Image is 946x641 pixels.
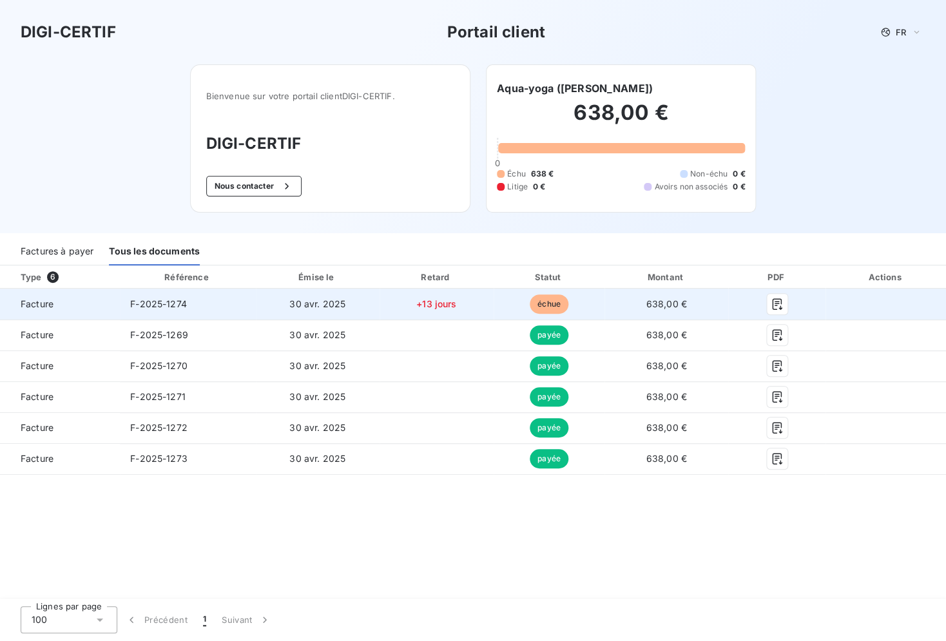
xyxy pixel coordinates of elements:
[530,387,568,407] span: payée
[289,453,345,464] span: 30 avr. 2025
[130,453,188,464] span: F-2025-1273
[10,452,110,465] span: Facture
[530,356,568,376] span: payée
[533,181,545,193] span: 0 €
[206,132,454,155] h3: DIGI-CERTIF
[109,238,200,265] div: Tous les documents
[530,325,568,345] span: payée
[382,271,491,283] div: Retard
[507,168,526,180] span: Échu
[654,181,728,193] span: Avoirs non associés
[10,390,110,403] span: Facture
[10,298,110,311] span: Facture
[646,329,687,340] span: 638,00 €
[416,298,456,309] span: +13 jours
[117,606,195,633] button: Précédent
[258,271,377,283] div: Émise le
[530,294,568,314] span: échue
[497,100,745,139] h2: 638,00 €
[646,360,687,371] span: 638,00 €
[731,271,823,283] div: PDF
[13,271,117,283] div: Type
[289,360,345,371] span: 30 avr. 2025
[690,168,728,180] span: Non-échu
[447,21,545,44] h3: Portail client
[47,271,59,283] span: 6
[130,329,188,340] span: F-2025-1269
[497,81,653,96] h6: Aqua-yoga ([PERSON_NAME])
[733,181,745,193] span: 0 €
[206,176,302,196] button: Nous contacter
[130,422,188,433] span: F-2025-1272
[164,272,208,282] div: Référence
[289,298,345,309] span: 30 avr. 2025
[32,613,47,626] span: 100
[496,271,603,283] div: Statut
[896,27,906,37] span: FR
[495,158,500,168] span: 0
[206,91,454,101] span: Bienvenue sur votre portail client DIGI-CERTIF .
[10,359,110,372] span: Facture
[646,391,687,402] span: 638,00 €
[530,418,568,437] span: payée
[289,422,345,433] span: 30 avr. 2025
[828,271,943,283] div: Actions
[130,360,188,371] span: F-2025-1270
[21,21,116,44] h3: DIGI-CERTIF
[130,391,186,402] span: F-2025-1271
[130,298,187,309] span: F-2025-1274
[21,238,93,265] div: Factures à payer
[10,329,110,341] span: Facture
[289,329,345,340] span: 30 avr. 2025
[203,613,206,626] span: 1
[214,606,279,633] button: Suivant
[646,422,687,433] span: 638,00 €
[289,391,345,402] span: 30 avr. 2025
[531,168,554,180] span: 638 €
[530,449,568,468] span: payée
[10,421,110,434] span: Facture
[607,271,726,283] div: Montant
[507,181,528,193] span: Litige
[646,298,687,309] span: 638,00 €
[195,606,214,633] button: 1
[646,453,687,464] span: 638,00 €
[733,168,745,180] span: 0 €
